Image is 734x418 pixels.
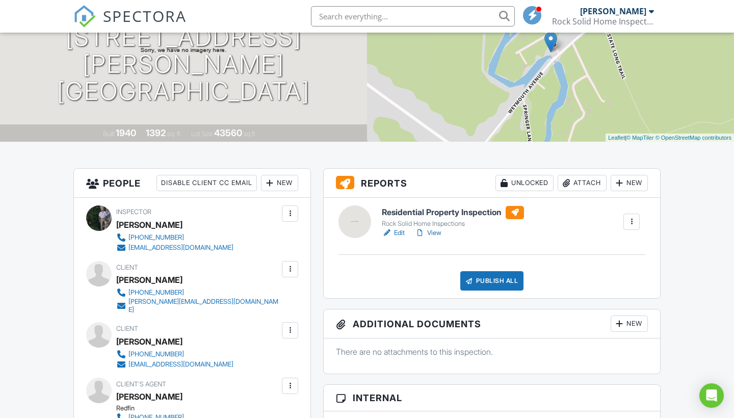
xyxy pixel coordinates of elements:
div: [PERSON_NAME][EMAIL_ADDRESS][DOMAIN_NAME] [128,298,279,314]
div: [PHONE_NUMBER] [128,350,184,358]
div: New [611,316,648,332]
a: [EMAIL_ADDRESS][DOMAIN_NAME] [116,243,233,253]
a: SPECTORA [73,14,187,35]
p: There are no attachments to this inspection. [336,346,648,357]
div: [EMAIL_ADDRESS][DOMAIN_NAME] [128,244,233,252]
span: Client's Agent [116,380,166,388]
div: Publish All [460,271,524,291]
h3: Reports [324,169,660,198]
a: Leaflet [608,135,625,141]
a: © MapTiler [626,135,654,141]
span: Built [103,130,114,138]
div: 1940 [116,127,136,138]
div: [PERSON_NAME] [116,334,182,349]
div: [PERSON_NAME] [580,6,646,16]
input: Search everything... [311,6,515,27]
a: [PERSON_NAME][EMAIL_ADDRESS][DOMAIN_NAME] [116,298,279,314]
div: Disable Client CC Email [156,175,257,191]
a: © OpenStreetMap contributors [656,135,731,141]
a: Residential Property Inspection Rock Solid Home Inspections [382,206,524,228]
span: SPECTORA [103,5,187,27]
h3: Additional Documents [324,309,660,338]
a: [PHONE_NUMBER] [116,349,233,359]
h3: People [74,169,310,198]
div: | [606,134,734,142]
div: Attach [558,175,607,191]
div: Unlocked [495,175,554,191]
div: [PERSON_NAME] [116,272,182,288]
span: Client [116,325,138,332]
div: Open Intercom Messenger [699,383,724,408]
img: The Best Home Inspection Software - Spectora [73,5,96,28]
a: View [415,228,441,238]
a: Edit [382,228,405,238]
a: [PERSON_NAME] [116,389,182,404]
span: Lot Size [191,130,213,138]
div: Rock Solid Home Inspections [382,220,524,228]
div: 1392 [146,127,166,138]
div: New [261,175,298,191]
div: New [611,175,648,191]
div: [PHONE_NUMBER] [128,233,184,242]
a: [PHONE_NUMBER] [116,232,233,243]
h6: Residential Property Inspection [382,206,524,219]
a: [PHONE_NUMBER] [116,288,279,298]
div: [PHONE_NUMBER] [128,289,184,297]
a: [EMAIL_ADDRESS][DOMAIN_NAME] [116,359,233,370]
h1: [STREET_ADDRESS] [PERSON_NAME][GEOGRAPHIC_DATA] [16,24,351,104]
div: [PERSON_NAME] [116,217,182,232]
div: Rock Solid Home Inspections, LLC [552,16,654,27]
span: sq. ft. [167,130,181,138]
span: Inspector [116,208,151,216]
h3: Internal [324,385,660,411]
div: Redfin [116,404,287,412]
div: 43560 [214,127,242,138]
span: Client [116,264,138,271]
div: [EMAIL_ADDRESS][DOMAIN_NAME] [128,360,233,369]
span: sq.ft. [244,130,256,138]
